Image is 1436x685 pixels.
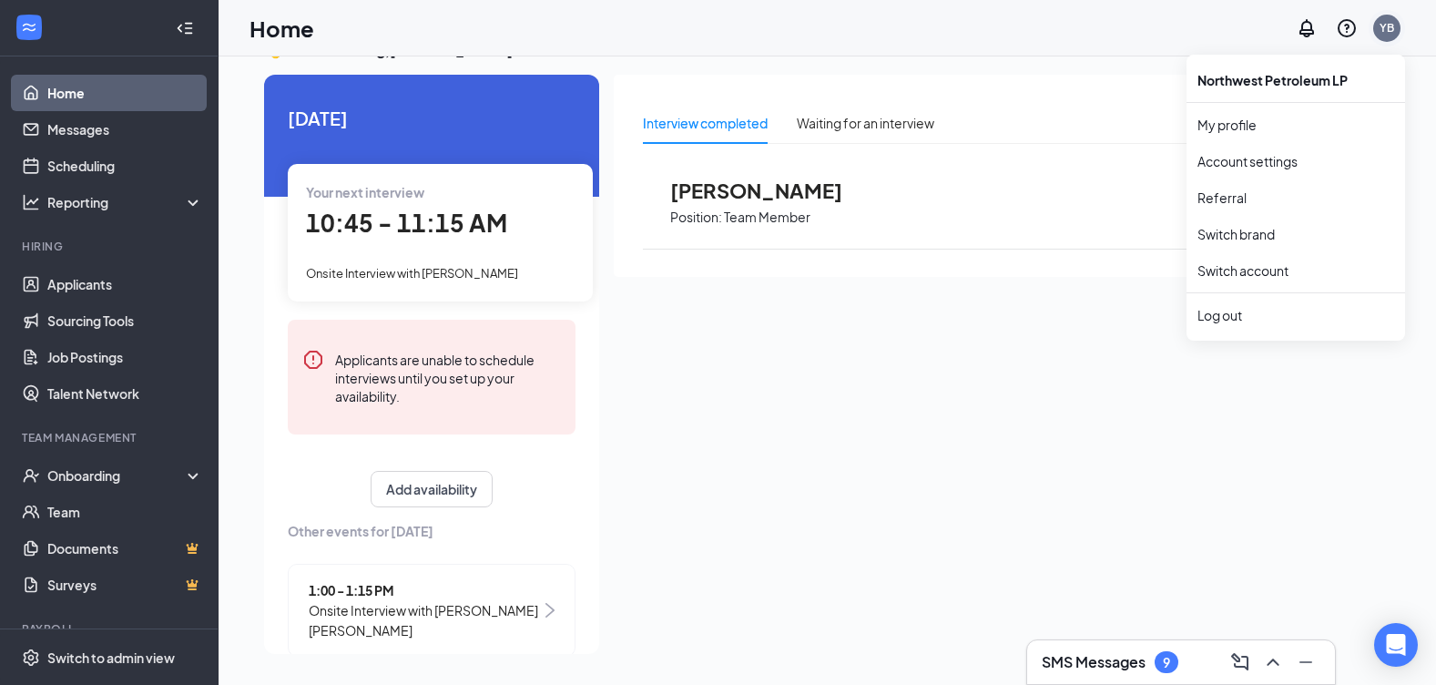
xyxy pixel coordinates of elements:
[1197,116,1394,134] a: My profile
[47,111,203,148] a: Messages
[22,430,199,445] div: Team Management
[47,339,203,375] a: Job Postings
[309,580,541,600] span: 1:00 - 1:15 PM
[288,104,575,132] span: [DATE]
[20,18,38,36] svg: WorkstreamLogo
[670,179,871,202] span: [PERSON_NAME]
[1042,652,1146,672] h3: SMS Messages
[797,113,934,133] div: Waiting for an interview
[47,530,203,567] a: DocumentsCrown
[302,349,324,371] svg: Error
[22,621,199,637] div: Payroll
[306,266,518,281] span: Onsite Interview with [PERSON_NAME]
[176,19,194,37] svg: Collapse
[1197,152,1394,170] a: Account settings
[47,75,203,111] a: Home
[22,239,199,254] div: Hiring
[1380,20,1394,36] div: YB
[288,521,575,541] span: Other events for [DATE]
[47,567,203,603] a: SurveysCrown
[1258,648,1288,677] button: ChevronUp
[47,266,203,302] a: Applicants
[1295,651,1317,673] svg: Minimize
[22,649,40,667] svg: Settings
[47,193,204,211] div: Reporting
[1336,17,1358,39] svg: QuestionInfo
[371,471,493,507] button: Add availability
[47,466,188,485] div: Onboarding
[47,494,203,530] a: Team
[306,208,507,238] span: 10:45 - 11:15 AM
[250,13,314,44] h1: Home
[1262,651,1284,673] svg: ChevronUp
[1186,62,1405,98] div: Northwest Petroleum LP
[643,113,768,133] div: Interview completed
[22,193,40,211] svg: Analysis
[1197,189,1394,207] a: Referral
[1229,651,1251,673] svg: ComposeMessage
[724,209,810,226] p: Team Member
[306,184,424,200] span: Your next interview
[47,148,203,184] a: Scheduling
[309,600,541,640] span: Onsite Interview with [PERSON_NAME] [PERSON_NAME]
[1163,655,1170,670] div: 9
[670,209,722,226] p: Position:
[47,375,203,412] a: Talent Network
[47,302,203,339] a: Sourcing Tools
[1374,623,1418,667] div: Open Intercom Messenger
[22,466,40,485] svg: UserCheck
[1197,306,1394,324] div: Log out
[47,649,175,667] div: Switch to admin view
[1197,226,1275,242] span: Switch brand
[1226,648,1255,677] button: ComposeMessage
[335,349,561,405] div: Applicants are unable to schedule interviews until you set up your availability.
[1296,17,1318,39] svg: Notifications
[1197,262,1288,279] a: Switch account
[1291,648,1320,677] button: Minimize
